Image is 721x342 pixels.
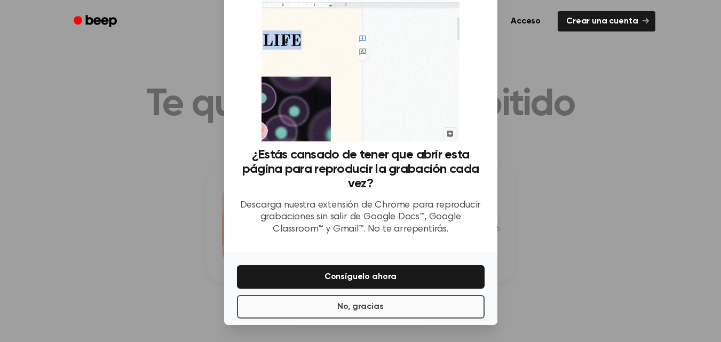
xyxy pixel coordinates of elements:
[337,303,383,311] font: No, gracias
[558,11,655,31] a: Crear una cuenta
[237,265,485,289] button: Consíguelo ahora
[324,273,397,281] font: Consíguelo ahora
[566,17,638,26] font: Crear una cuenta
[511,17,541,26] font: Acceso
[500,9,551,34] a: Acceso
[66,11,126,32] a: Bip
[240,201,481,234] font: Descarga nuestra extensión de Chrome para reproducir grabaciones sin salir de Google Docs™, Googl...
[242,148,479,190] font: ¿Estás cansado de tener que abrir esta página para reproducir la grabación cada vez?
[237,295,485,319] button: No, gracias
